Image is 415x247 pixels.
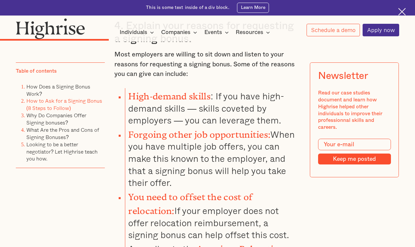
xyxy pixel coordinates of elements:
div: Events [204,28,231,36]
div: Companies [161,28,199,36]
li: When you have multiple job offers, you can make this known to the employer, and that a signing bo... [125,126,301,189]
div: Individuals [120,28,156,36]
img: Highrise logo [16,18,85,39]
div: Companies [161,28,191,36]
input: Your e-mail [318,139,391,150]
a: Schedule a demo [307,24,360,36]
a: Why Do Companies Offer Signing bonuses? [26,111,86,126]
a: How to Ask for a Signing Bonus (8 Steps to Follow) [26,97,102,112]
p: Most employers are willing to sit down and listen to your reasons for requesting a signing bonus.... [114,50,301,79]
a: What Are the Pros and Cons of Signing Bonuses? [26,126,99,141]
strong: You need to offset the cost of relocation: [128,192,252,212]
div: Table of contents [16,68,57,75]
div: Newsletter [318,70,368,82]
a: Learn More [237,3,269,13]
img: Cross icon [398,8,406,16]
div: Events [204,28,222,36]
a: Looking to be a better negotiator? Let Highrise teach you how. [26,140,98,163]
div: Resources [236,28,263,36]
a: How Does a Signing Bonus Work? [26,83,90,98]
a: Apply now [363,24,399,37]
form: Modal Form [318,139,391,164]
li: : If you have high-demand skills — skills coveted by employers — you can leverage them. [125,88,301,126]
div: Resources [236,28,272,36]
div: This is some text inside of a div block. [146,5,229,11]
div: Read our case studies document and learn how Highrise helped other individuals to improve their p... [318,89,391,131]
input: Keep me posted [318,154,391,164]
strong: High-demand skills [128,91,210,97]
strong: Forgoing other job opportunities: [128,129,270,135]
div: Individuals [120,28,147,36]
